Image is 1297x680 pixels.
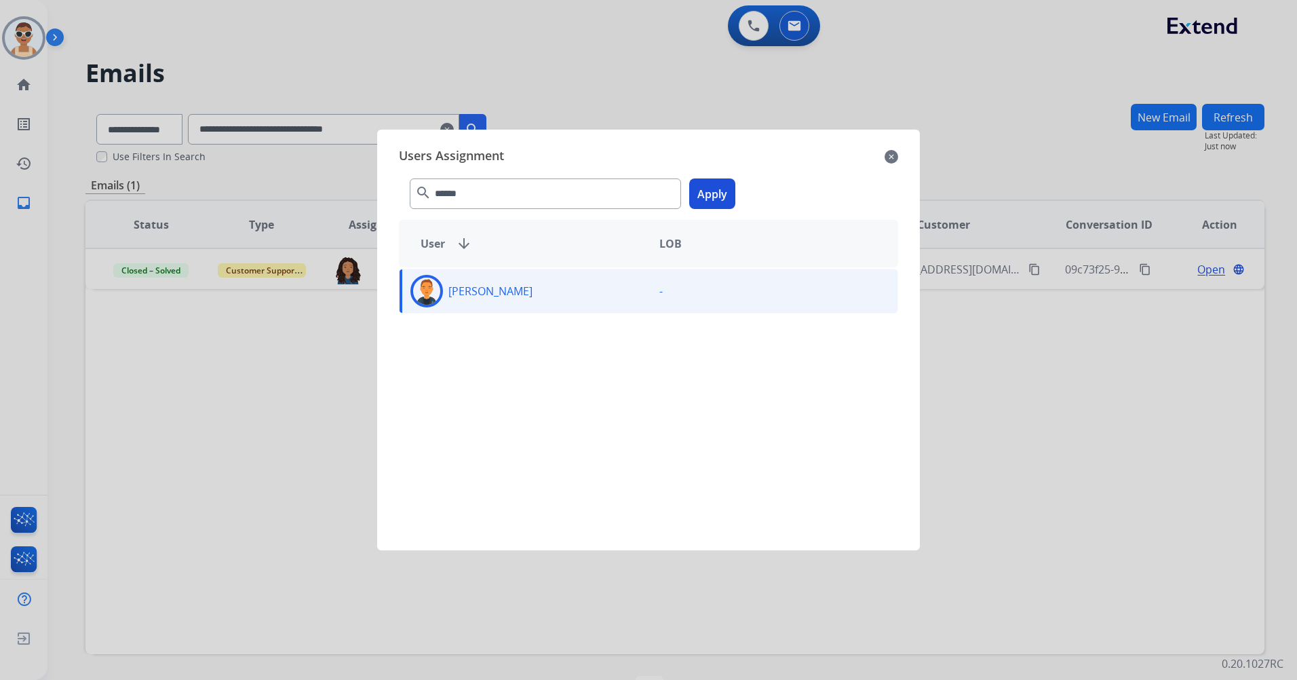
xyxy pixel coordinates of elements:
mat-icon: search [415,185,431,201]
mat-icon: close [885,149,898,165]
span: Users Assignment [399,146,504,168]
p: - [659,283,663,299]
p: [PERSON_NAME] [448,283,533,299]
div: User [410,235,648,252]
mat-icon: arrow_downward [456,235,472,252]
span: LOB [659,235,682,252]
button: Apply [689,178,735,209]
